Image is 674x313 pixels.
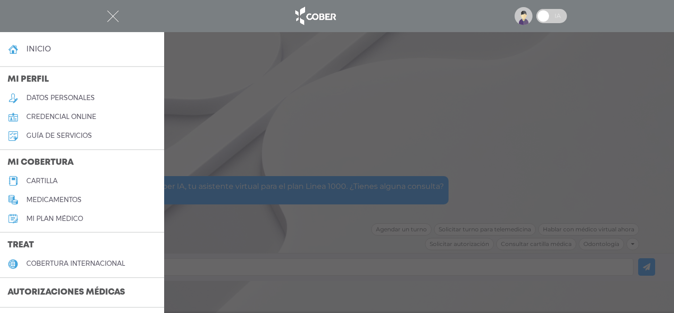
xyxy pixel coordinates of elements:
h5: cobertura internacional [26,260,125,268]
img: logo_cober_home-white.png [290,5,340,27]
img: profile-placeholder.svg [515,7,533,25]
h5: guía de servicios [26,132,92,140]
h5: datos personales [26,94,95,102]
h5: Mi plan médico [26,215,83,223]
img: Cober_menu-close-white.svg [107,10,119,22]
h5: cartilla [26,177,58,185]
h5: credencial online [26,113,96,121]
h5: medicamentos [26,196,82,204]
h4: inicio [26,44,51,53]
